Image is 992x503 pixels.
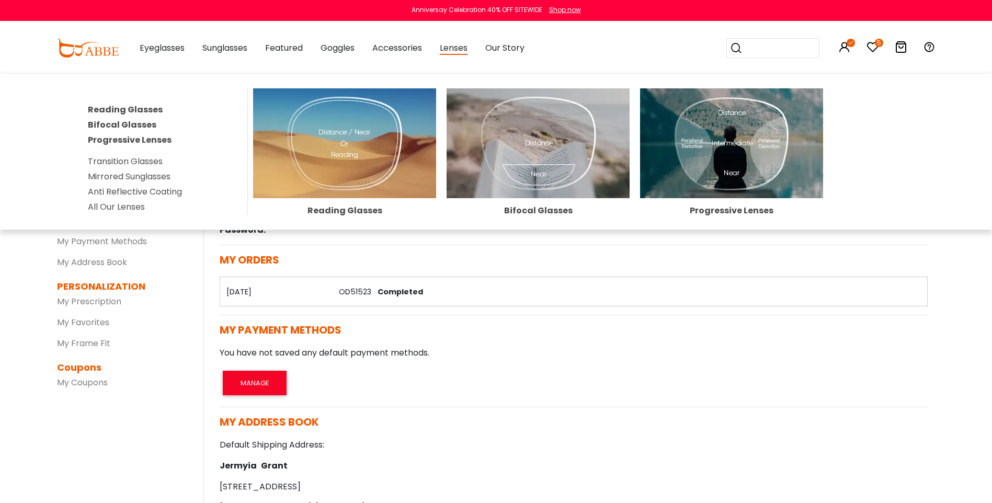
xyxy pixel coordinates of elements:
button: MANAGE [223,371,287,395]
dt: PERSONALIZATION [57,279,188,293]
div: Reading Glasses [253,207,436,215]
iframe: Chat [763,88,984,464]
a: Bifocal Glasses [88,119,156,131]
img: Bifocal Glasses [447,88,630,198]
a: Bifocal Glasses [447,136,630,215]
a: Transition Glasses [88,155,163,167]
div: Bifocal Glasses [447,207,630,215]
a: OD51523 [339,287,371,297]
a: Anti Reflective Coating [88,186,182,198]
a: Progressive Lenses [640,136,823,215]
span: MY ADDRESS BOOK [220,415,319,429]
a: My Address Book [57,256,127,268]
span: MY ORDERS [220,253,279,267]
a: My Coupons [57,376,108,388]
img: Progressive Lenses [640,88,823,198]
span: Lenses [440,42,468,55]
span: Jermyia [220,460,257,472]
a: My Prescription [57,295,121,307]
span: Featured [265,42,303,54]
span: Our Story [485,42,524,54]
a: 5 [866,43,879,55]
p: You have not saved any default payment methods. [220,347,928,359]
img: Reading Glasses [253,88,436,198]
div: Shop now [549,5,581,15]
span: Grant [257,460,288,472]
a: Progressive Lenses [88,134,172,146]
span: Accessories [372,42,422,54]
dt: Coupons [57,360,188,374]
a: My Frame Fit [57,337,110,349]
i: 5 [875,39,883,47]
a: Mirrored Sunglasses [88,170,170,182]
div: Anniversay Celebration 40% OFF SITEWIDE [412,5,542,15]
a: All Our Lenses [88,201,145,213]
strong: Default Shipping Address: [220,439,324,451]
a: My Payment Methods [57,235,147,247]
span: Completed [373,287,423,297]
img: abbeglasses.com [57,39,119,58]
a: My Favorites [57,316,109,328]
span: Eyeglasses [140,42,185,54]
p: [STREET_ADDRESS] [220,481,928,493]
th: [DATE] [220,277,333,306]
span: Sunglasses [202,42,247,54]
a: Reading Glasses [253,136,436,215]
span: MY PAYMENT METHODS [220,323,341,337]
div: Progressive Lenses [640,207,823,215]
span: Goggles [321,42,355,54]
a: Shop now [544,5,581,14]
a: MANAGE [220,376,290,388]
a: Reading Glasses [88,104,163,116]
